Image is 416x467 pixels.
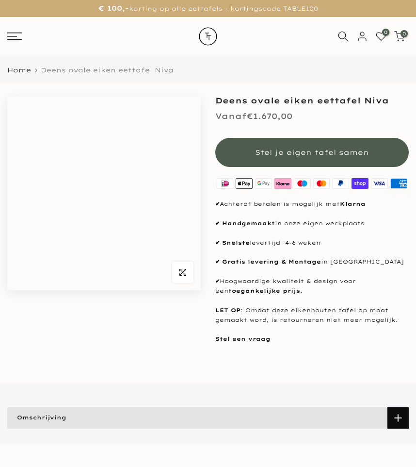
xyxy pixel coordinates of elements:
[235,177,254,190] img: apple pay
[215,307,240,314] strong: LET OP
[215,138,409,167] button: Stel je eigen tafel samen
[389,177,408,190] img: american express
[394,31,405,42] a: 0
[215,277,409,296] p: Hoogwaardige kwaliteit & design voor een .
[255,148,369,157] span: Stel je eigen tafel samen
[215,200,220,207] strong: ✔
[331,177,351,190] img: paypal
[215,335,271,342] a: Stel een vraag
[400,30,408,37] span: 0
[312,177,331,190] img: master
[98,4,129,13] strong: € 100,-
[215,239,220,246] strong: ✔
[370,177,389,190] img: visa
[228,287,300,294] strong: toegankelijke prijs
[215,238,409,248] p: levertijd 4-6 weken
[191,17,225,56] img: trend-table
[215,97,409,104] h1: Deens ovale eiken eettafel Niva
[376,31,386,42] a: 0
[215,278,220,284] strong: ✔
[215,111,247,121] span: Vanaf
[215,200,409,209] p: Achteraf betalen is mogelijk met
[254,177,273,190] img: google pay
[222,220,275,227] strong: Handgemaakt
[340,200,366,207] strong: Klarna
[41,66,174,74] span: Deens ovale eiken eettafel Niva
[215,109,292,123] div: €1.670,00
[382,29,389,36] span: 0
[215,257,409,267] p: in [GEOGRAPHIC_DATA]
[7,407,409,429] a: Omschrijving
[222,239,250,246] strong: Snelste
[351,177,370,190] img: shopify pay
[292,177,312,190] img: maestro
[7,67,31,73] a: Home
[215,177,235,190] img: ideal
[7,408,76,428] span: Omschrijving
[273,177,292,190] img: klarna
[215,220,220,227] strong: ✔
[215,258,220,265] strong: ✔
[222,258,321,265] strong: Gratis levering & Montage
[12,2,404,15] p: korting op alle eettafels - kortingscode TABLE100
[215,306,409,325] p: : Omdat deze eikenhouten tafel op maat gemaakt word, is retourneren niet meer mogelijk.
[215,219,409,229] p: in onze eigen werkplaats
